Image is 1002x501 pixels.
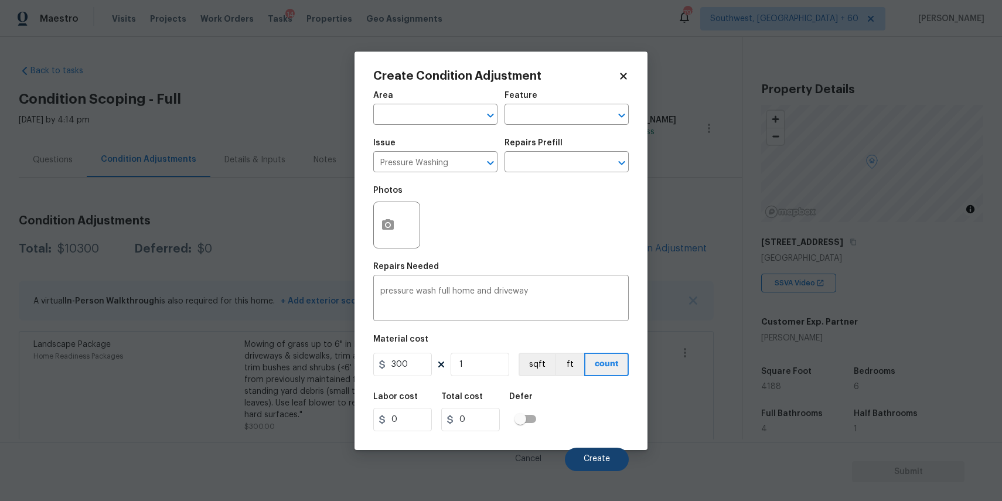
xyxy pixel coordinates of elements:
[373,70,618,82] h2: Create Condition Adjustment
[584,353,629,376] button: count
[565,448,629,471] button: Create
[509,393,533,401] h5: Defer
[380,287,622,312] textarea: pressure wash full home and driveway
[373,263,439,271] h5: Repairs Needed
[373,186,403,195] h5: Photos
[496,448,560,471] button: Cancel
[441,393,483,401] h5: Total cost
[614,155,630,171] button: Open
[505,91,537,100] h5: Feature
[519,353,555,376] button: sqft
[555,353,584,376] button: ft
[584,455,610,463] span: Create
[373,91,393,100] h5: Area
[505,139,563,147] h5: Repairs Prefill
[614,107,630,124] button: Open
[373,393,418,401] h5: Labor cost
[482,107,499,124] button: Open
[515,455,541,463] span: Cancel
[482,155,499,171] button: Open
[373,335,428,343] h5: Material cost
[373,139,396,147] h5: Issue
